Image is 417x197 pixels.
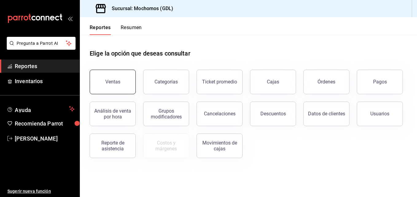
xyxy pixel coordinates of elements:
div: Pagos [373,79,387,85]
button: Datos de clientes [303,102,349,126]
button: Descuentos [250,102,296,126]
span: Sugerir nueva función [7,188,75,195]
div: Análisis de venta por hora [94,108,132,120]
span: Pregunta a Parrot AI [17,40,66,47]
span: Recomienda Parrot [15,119,75,128]
button: Pregunta a Parrot AI [7,37,76,50]
button: Resumen [121,25,142,35]
button: Usuarios [357,102,403,126]
span: Inventarios [15,77,75,85]
span: [PERSON_NAME] [15,134,75,143]
div: Descuentos [260,111,286,117]
div: Reporte de asistencia [94,140,132,152]
button: Órdenes [303,70,349,94]
button: Grupos modificadores [143,102,189,126]
button: Reporte de asistencia [90,133,136,158]
div: navigation tabs [90,25,142,35]
div: Datos de clientes [308,111,345,117]
span: Reportes [15,62,75,70]
button: Ticket promedio [197,70,243,94]
div: Grupos modificadores [147,108,185,120]
div: Cancelaciones [204,111,236,117]
button: Categorías [143,70,189,94]
button: Reportes [90,25,111,35]
button: Cancelaciones [197,102,243,126]
button: open_drawer_menu [68,16,72,21]
div: Ticket promedio [202,79,237,85]
button: Movimientos de cajas [197,133,243,158]
span: Ayuda [15,105,67,113]
div: Categorías [154,79,178,85]
div: Costos y márgenes [147,140,185,152]
div: Órdenes [318,79,335,85]
div: Movimientos de cajas [201,140,239,152]
div: Cajas [267,79,279,85]
button: Pagos [357,70,403,94]
h1: Elige la opción que deseas consultar [90,49,190,58]
div: Usuarios [370,111,389,117]
button: Cajas [250,70,296,94]
a: Pregunta a Parrot AI [4,44,76,51]
button: Contrata inventarios para ver este reporte [143,133,189,158]
button: Análisis de venta por hora [90,102,136,126]
button: Ventas [90,70,136,94]
h3: Sucursal: Mochomos (GDL) [107,5,173,12]
div: Ventas [105,79,120,85]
